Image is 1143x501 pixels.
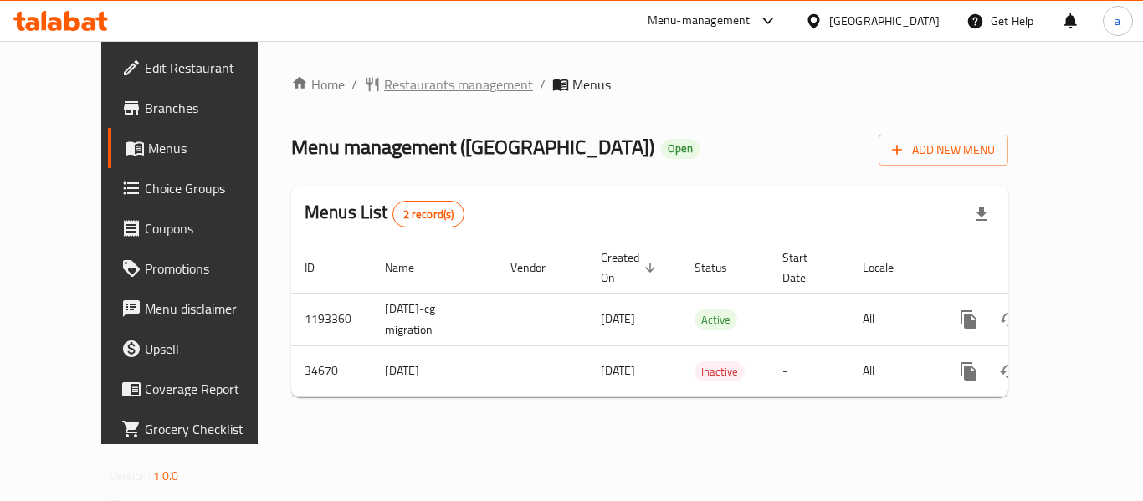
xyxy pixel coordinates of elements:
[145,218,279,238] span: Coupons
[849,345,935,396] td: All
[989,299,1029,340] button: Change Status
[108,168,292,208] a: Choice Groups
[364,74,533,95] a: Restaurants management
[695,362,745,381] span: Inactive
[372,293,497,345] td: [DATE]-cg migration
[291,345,372,396] td: 34670
[510,258,567,278] span: Vendor
[291,243,1123,397] table: enhanced table
[601,248,661,288] span: Created On
[145,419,279,439] span: Grocery Checklist
[572,74,611,95] span: Menus
[935,243,1123,294] th: Actions
[110,465,151,487] span: Version:
[372,345,497,396] td: [DATE]
[601,360,635,381] span: [DATE]
[108,88,292,128] a: Branches
[849,293,935,345] td: All
[661,139,700,159] div: Open
[695,258,749,278] span: Status
[769,345,849,396] td: -
[148,138,279,158] span: Menus
[648,11,751,31] div: Menu-management
[695,310,737,330] span: Active
[540,74,546,95] li: /
[305,258,336,278] span: ID
[145,258,279,279] span: Promotions
[291,293,372,345] td: 1193360
[108,369,292,409] a: Coverage Report
[108,409,292,449] a: Grocery Checklist
[291,74,1008,95] nav: breadcrumb
[989,351,1029,391] button: Change Status
[385,258,436,278] span: Name
[879,135,1008,166] button: Add New Menu
[661,141,700,156] span: Open
[145,98,279,118] span: Branches
[949,351,989,391] button: more
[782,248,829,288] span: Start Date
[145,339,279,359] span: Upsell
[384,74,533,95] span: Restaurants management
[351,74,357,95] li: /
[108,248,292,289] a: Promotions
[601,308,635,330] span: [DATE]
[145,379,279,399] span: Coverage Report
[291,74,345,95] a: Home
[769,293,849,345] td: -
[145,299,279,319] span: Menu disclaimer
[1115,12,1120,30] span: a
[108,329,292,369] a: Upsell
[108,48,292,88] a: Edit Restaurant
[108,128,292,168] a: Menus
[829,12,940,30] div: [GEOGRAPHIC_DATA]
[153,465,179,487] span: 1.0.0
[393,207,464,222] span: 2 record(s)
[108,208,292,248] a: Coupons
[108,289,292,329] a: Menu disclaimer
[863,258,915,278] span: Locale
[961,194,1002,234] div: Export file
[145,58,279,78] span: Edit Restaurant
[305,200,464,227] h2: Menus List
[291,128,654,166] span: Menu management ( [GEOGRAPHIC_DATA] )
[145,178,279,198] span: Choice Groups
[695,309,737,330] div: Active
[949,299,989,340] button: more
[392,201,465,227] div: Total records count
[892,140,995,161] span: Add New Menu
